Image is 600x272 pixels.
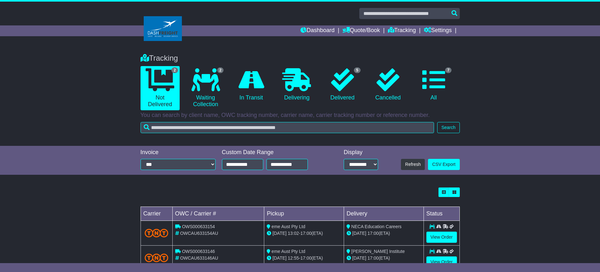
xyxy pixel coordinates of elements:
[426,232,457,243] a: View Order
[277,66,316,104] a: Delivering
[414,66,453,104] a: 7 All
[437,122,459,133] button: Search
[368,255,379,261] span: 17:00
[171,67,178,73] span: 2
[428,159,459,170] a: CSV Export
[288,255,299,261] span: 12:55
[424,25,452,36] a: Settings
[347,255,421,262] div: (ETA)
[300,25,334,36] a: Dashboard
[272,224,305,229] span: eme Aust Pty Ltd
[368,231,379,236] span: 17:00
[141,149,216,156] div: Invoice
[351,224,402,229] span: NECA Education Careers
[344,207,424,221] td: Delivery
[344,149,378,156] div: Display
[141,66,180,110] a: 2 Not Delivered
[351,249,405,254] span: [PERSON_NAME] Institute
[137,54,463,63] div: Tracking
[172,207,264,221] td: OWC / Carrier #
[300,231,312,236] span: 17:00
[141,207,172,221] td: Carrier
[180,255,218,261] span: OWCAU633146AU
[186,66,225,110] a: 2 Waiting Collection
[182,224,215,229] span: OWS000633154
[426,256,457,268] a: View Order
[354,67,361,73] span: 5
[141,112,460,119] p: You can search by client name, OWC tracking number, carrier name, carrier tracking number or refe...
[342,25,380,36] a: Quote/Book
[388,25,416,36] a: Tracking
[401,159,425,170] button: Refresh
[217,67,224,73] span: 2
[267,255,341,262] div: - (ETA)
[182,249,215,254] span: OWS000633146
[347,230,421,237] div: (ETA)
[369,66,408,104] a: Cancelled
[267,230,341,237] div: - (ETA)
[222,149,324,156] div: Custom Date Range
[231,66,271,104] a: In Transit
[445,67,452,73] span: 7
[264,207,344,221] td: Pickup
[288,231,299,236] span: 13:02
[352,255,366,261] span: [DATE]
[145,229,169,237] img: TNT_Domestic.png
[323,66,362,104] a: 5 Delivered
[272,231,286,236] span: [DATE]
[145,254,169,262] img: TNT_Domestic.png
[180,231,218,236] span: OWCAU633154AU
[424,207,459,221] td: Status
[272,249,305,254] span: eme Aust Pty Ltd
[352,231,366,236] span: [DATE]
[300,255,312,261] span: 17:00
[272,255,286,261] span: [DATE]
